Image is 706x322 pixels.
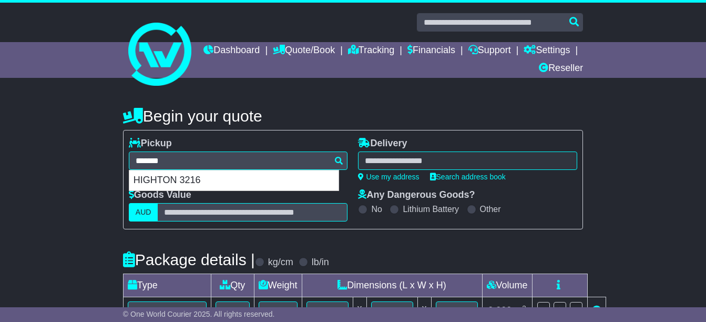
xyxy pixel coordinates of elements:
td: Volume [482,274,532,297]
a: Dashboard [203,42,260,60]
label: Delivery [358,138,407,149]
a: Settings [524,42,570,60]
h4: Package details | [123,251,255,268]
div: HIGHTON 3216 [129,170,339,190]
a: Financials [407,42,455,60]
a: Use my address [358,173,419,181]
label: AUD [129,203,158,222]
h4: Begin your quote [123,107,583,125]
td: Weight [254,274,302,297]
label: Lithium Battery [403,204,459,214]
span: 0.000 [488,305,511,316]
a: Tracking [348,42,394,60]
td: Dimensions (L x W x H) [302,274,482,297]
label: lb/in [312,257,329,268]
label: Other [480,204,501,214]
typeahead: Please provide city [129,152,348,170]
a: Quote/Book [273,42,335,60]
label: Any Dangerous Goods? [358,189,475,201]
a: Search address book [430,173,506,181]
sup: 3 [522,304,526,312]
a: Support [468,42,511,60]
td: Qty [211,274,254,297]
td: Type [123,274,211,297]
label: Goods Value [129,189,191,201]
a: Remove this item [592,305,601,316]
label: Pickup [129,138,172,149]
label: kg/cm [268,257,293,268]
label: No [371,204,382,214]
a: Reseller [539,60,583,78]
span: © One World Courier 2025. All rights reserved. [123,310,275,318]
span: m [514,305,526,316]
